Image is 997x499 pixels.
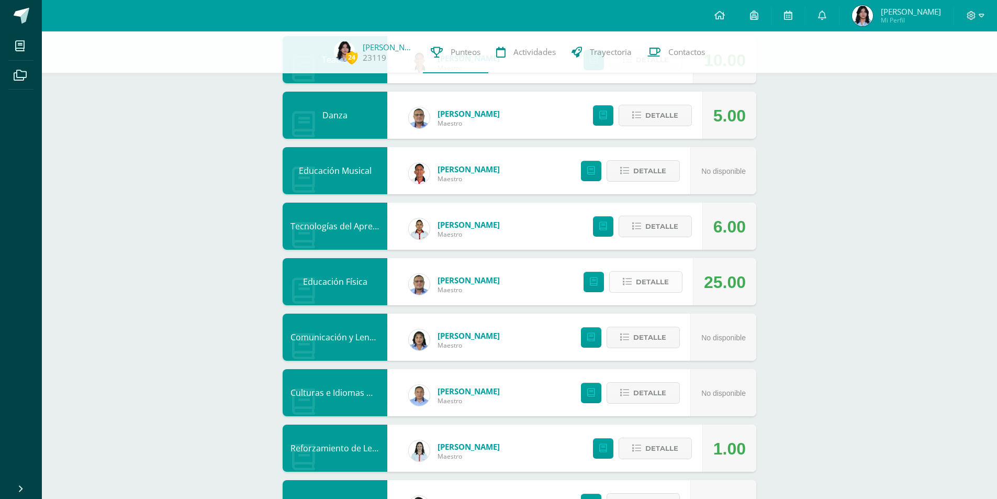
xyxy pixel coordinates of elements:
[438,219,500,230] a: [PERSON_NAME]
[633,161,666,181] span: Detalle
[346,51,357,64] span: 24
[438,452,500,461] span: Maestro
[438,386,500,396] a: [PERSON_NAME]
[881,6,941,17] span: [PERSON_NAME]
[283,314,387,361] div: Comunicación y Lenguaje Idioma Español
[283,203,387,250] div: Tecnologías del Aprendizaje y la Comunicación
[438,230,500,239] span: Maestro
[713,92,746,139] div: 5.00
[701,167,746,175] span: No disponible
[409,385,430,406] img: 58211983430390fd978f7a65ba7f1128.png
[438,285,500,294] span: Maestro
[363,52,386,63] a: 23119
[409,218,430,239] img: 2c9694ff7bfac5f5943f65b81010a575.png
[283,369,387,416] div: Culturas e Idiomas Mayas Garífuna o Xinca
[636,272,669,292] span: Detalle
[438,341,500,350] span: Maestro
[409,107,430,128] img: 2b8a8d37dfce9e9e6e54bdeb0b7e5ca7.png
[438,396,500,405] span: Maestro
[640,31,713,73] a: Contactos
[438,275,500,285] a: [PERSON_NAME]
[701,334,746,342] span: No disponible
[409,163,430,184] img: ea7da6ec4358329a77271c763a2d9c46.png
[438,119,500,128] span: Maestro
[423,31,488,73] a: Punteos
[438,174,500,183] span: Maestro
[668,47,705,58] span: Contactos
[438,108,500,119] a: [PERSON_NAME]
[704,259,746,306] div: 25.00
[713,203,746,250] div: 6.00
[488,31,564,73] a: Actividades
[438,164,500,174] a: [PERSON_NAME]
[438,330,500,341] a: [PERSON_NAME]
[645,106,678,125] span: Detalle
[607,382,680,404] button: Detalle
[645,439,678,458] span: Detalle
[409,274,430,295] img: 2b8a8d37dfce9e9e6e54bdeb0b7e5ca7.png
[852,5,873,26] img: 814a5ced4814084d1164bb600bbad9d0.png
[283,425,387,472] div: Reforzamiento de Lectura
[633,328,666,347] span: Detalle
[409,440,430,461] img: a2a68af206104431f9ff9193871d4f52.png
[334,41,355,62] img: 814a5ced4814084d1164bb600bbad9d0.png
[701,389,746,397] span: No disponible
[607,327,680,348] button: Detalle
[283,92,387,139] div: Danza
[607,160,680,182] button: Detalle
[881,16,941,25] span: Mi Perfil
[438,441,500,452] a: [PERSON_NAME]
[619,105,692,126] button: Detalle
[645,217,678,236] span: Detalle
[590,47,632,58] span: Trayectoria
[283,258,387,305] div: Educación Física
[513,47,556,58] span: Actividades
[564,31,640,73] a: Trayectoria
[409,329,430,350] img: f902e38f6c2034015b0cb4cda7b0c891.png
[363,42,415,52] a: [PERSON_NAME]
[619,438,692,459] button: Detalle
[609,271,682,293] button: Detalle
[633,383,666,403] span: Detalle
[619,216,692,237] button: Detalle
[451,47,480,58] span: Punteos
[713,425,746,472] div: 1.00
[283,147,387,194] div: Educación Musical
